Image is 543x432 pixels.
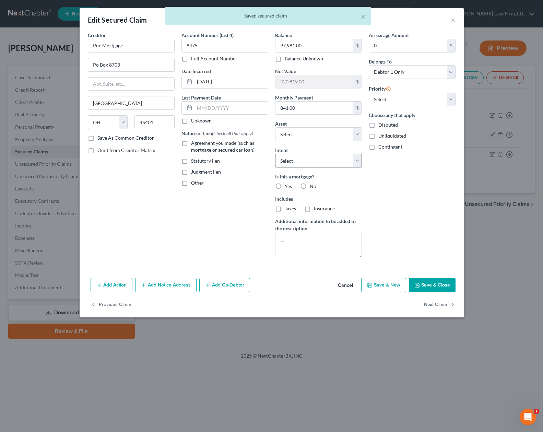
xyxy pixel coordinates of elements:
[378,122,398,128] span: Disputed
[171,12,366,19] div: Saved secured claim
[191,117,212,124] label: Unknown
[275,75,353,88] input: 0.00
[194,75,268,88] input: MM/DD/YYYY
[275,39,353,52] input: 0.00
[361,278,406,292] button: Save & New
[275,121,287,127] span: Asset
[409,278,456,292] button: Save & Close
[378,144,402,150] span: Contingent
[275,147,288,154] label: Intent
[135,278,197,292] button: Add Notice Address
[520,409,536,425] iframe: Intercom live chat
[275,195,362,202] label: Includes
[275,68,296,75] label: Net Value
[199,278,250,292] button: Add Co-Debtor
[369,112,456,119] label: Choose any that apply
[285,55,323,62] label: Balance Unknown
[191,158,220,164] span: Statutory lien
[212,130,253,136] span: (Check all that apply)
[181,39,268,52] input: XXXX
[353,102,362,115] div: $
[191,169,221,175] span: Judgment lien
[275,102,353,115] input: 0.00
[275,218,362,232] label: Additional information to be added to the description
[369,84,391,93] label: Priority
[534,409,539,414] span: 1
[369,59,392,65] span: Belongs To
[314,206,335,211] span: Insurance
[88,78,174,91] input: Apt, Suite, etc...
[191,140,255,153] span: Agreement you made (such as mortgage or secured car loan)
[134,115,175,129] input: Enter zip...
[97,135,154,141] label: Save As Common Creditor
[88,32,106,38] span: Creditor
[378,133,406,139] span: Unliquidated
[424,298,456,312] button: Next Claim
[181,32,234,39] label: Account Number (last 4)
[275,173,362,180] label: Is this a mortgage?
[91,298,131,312] button: Previous Claim
[91,278,132,292] button: Add Action
[88,96,174,109] input: Enter city...
[369,39,447,52] input: 0.00
[447,39,455,52] div: $
[361,12,366,21] button: ×
[332,279,358,292] button: Cancel
[191,55,237,62] label: Full Account Number
[369,32,409,39] label: Arrearage Amount
[88,39,175,52] input: Search creditor by name...
[181,94,221,101] label: Last Payment Date
[310,183,316,189] span: No
[88,58,174,71] input: Enter address...
[353,39,362,52] div: $
[181,130,253,137] label: Nature of Lien
[194,102,268,115] input: MM/DD/YYYY
[285,206,296,211] span: Taxes
[353,75,362,88] div: $
[181,68,211,75] label: Date Incurred
[275,94,313,101] label: Monthly Payment
[275,32,292,39] label: Balance
[191,180,204,186] span: Other
[97,147,155,153] span: Omit from Creditor Matrix
[285,183,292,189] span: Yes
